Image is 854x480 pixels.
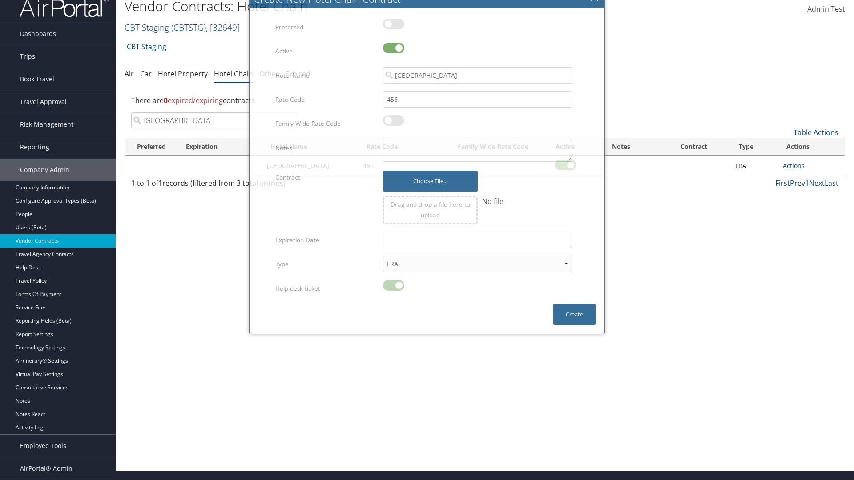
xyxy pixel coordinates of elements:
th: Type: activate to sort column ascending [731,138,778,156]
span: Book Travel [20,68,54,90]
th: Preferred: activate to sort column ascending [125,138,178,156]
span: Admin Test [807,4,845,14]
a: Hotel Property [158,69,208,79]
th: Contract: activate to sort column ascending [657,138,730,156]
label: Expiration Date [275,232,376,248]
span: expired/expiring [164,96,223,105]
label: Type [275,256,376,272]
span: Trips [20,45,35,68]
a: Table Actions [794,128,838,137]
td: LRA [731,156,778,176]
span: Travel Approval [20,91,67,113]
span: AirPortal® Admin [20,457,73,480]
label: Preferred [275,19,376,36]
span: No file [482,196,504,206]
a: CBT Staging [127,38,166,56]
a: Hotel Chain [214,69,253,79]
span: , [ 32649 ] [206,21,240,33]
th: Notes: activate to sort column ascending [586,138,657,156]
label: Contract [275,169,376,186]
span: ( CBTSTG ) [171,21,206,33]
th: Expiration: activate to sort column ascending [178,138,262,156]
div: There are contracts. [125,88,845,112]
span: Dashboards [20,23,56,45]
span: Risk Management [20,113,73,136]
a: Actions [783,161,805,170]
a: CBT Staging [125,21,240,33]
label: Notes [275,140,376,156]
span: Reporting [20,136,49,158]
strong: 0 [164,96,168,105]
a: Next [809,178,825,188]
input: Search [131,112,298,128]
label: Hotel Name [275,67,376,84]
a: 1 [805,178,809,188]
label: Family Wide Rate Code [275,115,376,132]
label: Help desk ticket [275,280,376,297]
span: Drag and drop a file here to upload [391,200,470,219]
span: 1 [158,178,162,188]
span: Company Admin [20,159,69,181]
a: First [775,178,790,188]
a: Car [140,69,152,79]
th: Actions [778,138,845,156]
div: 1 to 1 of records (filtered from 3 total entries) [131,178,298,193]
button: Create [553,304,596,325]
a: Air [125,69,134,79]
a: Prev [790,178,805,188]
a: Last [825,178,838,188]
span: Employee Tools [20,435,66,457]
label: Active [275,43,376,60]
label: Rate Code [275,91,376,108]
